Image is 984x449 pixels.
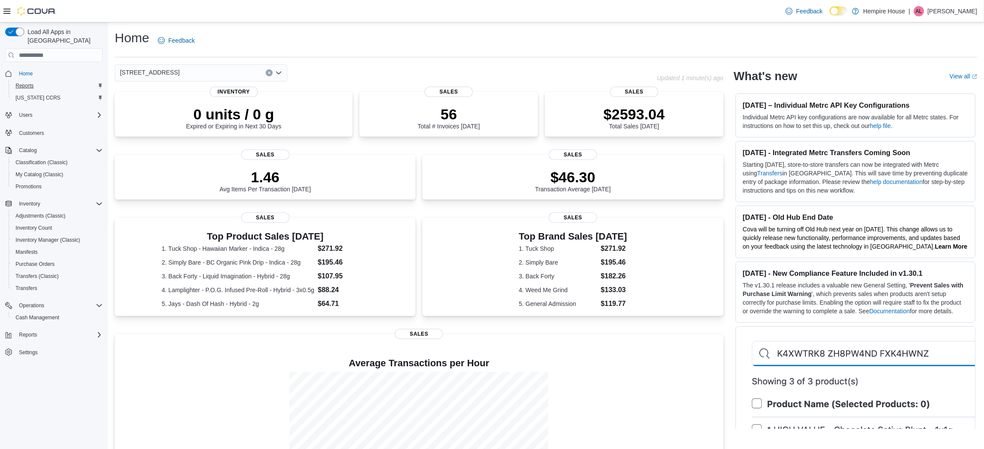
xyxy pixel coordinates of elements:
dt: 5. General Admission [519,299,597,308]
span: Classification (Classic) [16,159,68,166]
dd: $271.92 [318,243,369,254]
span: Inventory Count [12,223,103,233]
span: [STREET_ADDRESS] [120,67,179,78]
span: Cash Management [16,314,59,321]
span: Feedback [796,7,822,16]
dt: 3. Back Forty - Liquid Imagination - Hybrid - 28g [162,272,314,281]
a: Feedback [154,32,198,49]
p: 56 [418,106,480,123]
dd: $107.95 [318,271,369,281]
span: Transfers [12,283,103,293]
dd: $271.92 [601,243,627,254]
dd: $195.46 [318,257,369,268]
button: Operations [16,300,48,311]
h2: What's new [734,69,797,83]
dt: 5. Jays - Dash Of Hash - Hybrid - 2g [162,299,314,308]
span: Sales [549,150,597,160]
input: Dark Mode [830,6,848,16]
a: Documentation [869,308,910,315]
span: Sales [549,212,597,223]
span: Cash Management [12,312,103,323]
span: Transfers (Classic) [16,273,59,280]
button: My Catalog (Classic) [9,168,106,181]
span: Sales [241,150,289,160]
span: Reports [16,82,34,89]
button: Settings [2,346,106,359]
dt: 3. Back Forty [519,272,597,281]
span: Washington CCRS [12,93,103,103]
a: Cash Management [12,312,63,323]
a: Purchase Orders [12,259,58,269]
div: Total Sales [DATE] [604,106,665,130]
strong: Learn More [935,243,967,250]
span: Inventory Manager (Classic) [16,237,80,243]
button: Home [2,67,106,80]
p: Individual Metrc API key configurations are now available for all Metrc states. For instructions ... [743,113,968,130]
dt: 2. Simply Bare [519,258,597,267]
dd: $195.46 [601,257,627,268]
button: Inventory [16,199,44,209]
span: Inventory Manager (Classic) [12,235,103,245]
a: Home [16,69,36,79]
span: Settings [16,347,103,358]
button: Catalog [2,144,106,156]
a: Transfers [12,283,41,293]
span: Sales [395,329,443,339]
button: Users [2,109,106,121]
p: The v1.30.1 release includes a valuable new General Setting, ' ', which prevents sales when produ... [743,281,968,315]
a: Feedback [782,3,826,20]
span: Purchase Orders [16,261,55,268]
div: Avg Items Per Transaction [DATE] [220,168,311,193]
button: Clear input [266,69,273,76]
button: Adjustments (Classic) [9,210,106,222]
button: Promotions [9,181,106,193]
a: Transfers (Classic) [12,271,62,281]
dd: $64.71 [318,299,369,309]
a: Customers [16,128,47,138]
span: Inventory Count [16,224,52,231]
span: Reports [19,331,37,338]
button: Inventory Manager (Classic) [9,234,106,246]
span: Settings [19,349,38,356]
p: 1.46 [220,168,311,186]
span: Classification (Classic) [12,157,103,168]
dt: 1. Tuck Shop - Hawaiian Marker - Indica - 28g [162,244,314,253]
dd: $182.26 [601,271,627,281]
p: Hempire House [863,6,905,16]
span: Sales [424,87,473,97]
span: Inventory [210,87,258,97]
span: Adjustments (Classic) [12,211,103,221]
span: [US_STATE] CCRS [16,94,60,101]
p: [PERSON_NAME] [927,6,977,16]
span: Inventory [19,200,40,207]
a: Manifests [12,247,41,257]
button: Catalog [16,145,40,156]
span: Sales [610,87,658,97]
button: Operations [2,299,106,312]
span: My Catalog (Classic) [12,169,103,180]
span: Promotions [12,181,103,192]
a: Inventory Count [12,223,56,233]
a: Classification (Classic) [12,157,71,168]
h3: [DATE] - Integrated Metrc Transfers Coming Soon [743,148,968,157]
div: Total # Invoices [DATE] [418,106,480,130]
span: Load All Apps in [GEOGRAPHIC_DATA] [24,28,103,45]
span: Purchase Orders [12,259,103,269]
svg: External link [972,74,977,79]
span: Users [16,110,103,120]
span: Inventory [16,199,103,209]
span: Customers [19,130,44,137]
span: Manifests [12,247,103,257]
p: $46.30 [535,168,611,186]
h4: Average Transactions per Hour [122,358,717,368]
div: Expired or Expiring in Next 30 Days [186,106,281,130]
span: Adjustments (Classic) [16,212,66,219]
dt: 4. Lamplighter - P.O.G. Infused Pre-Roll - Hybrid - 3x0.5g [162,286,314,294]
span: Catalog [19,147,37,154]
span: Feedback [168,36,195,45]
p: $2593.04 [604,106,665,123]
button: Transfers (Classic) [9,270,106,282]
a: Adjustments (Classic) [12,211,69,221]
a: Transfers [757,170,783,177]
